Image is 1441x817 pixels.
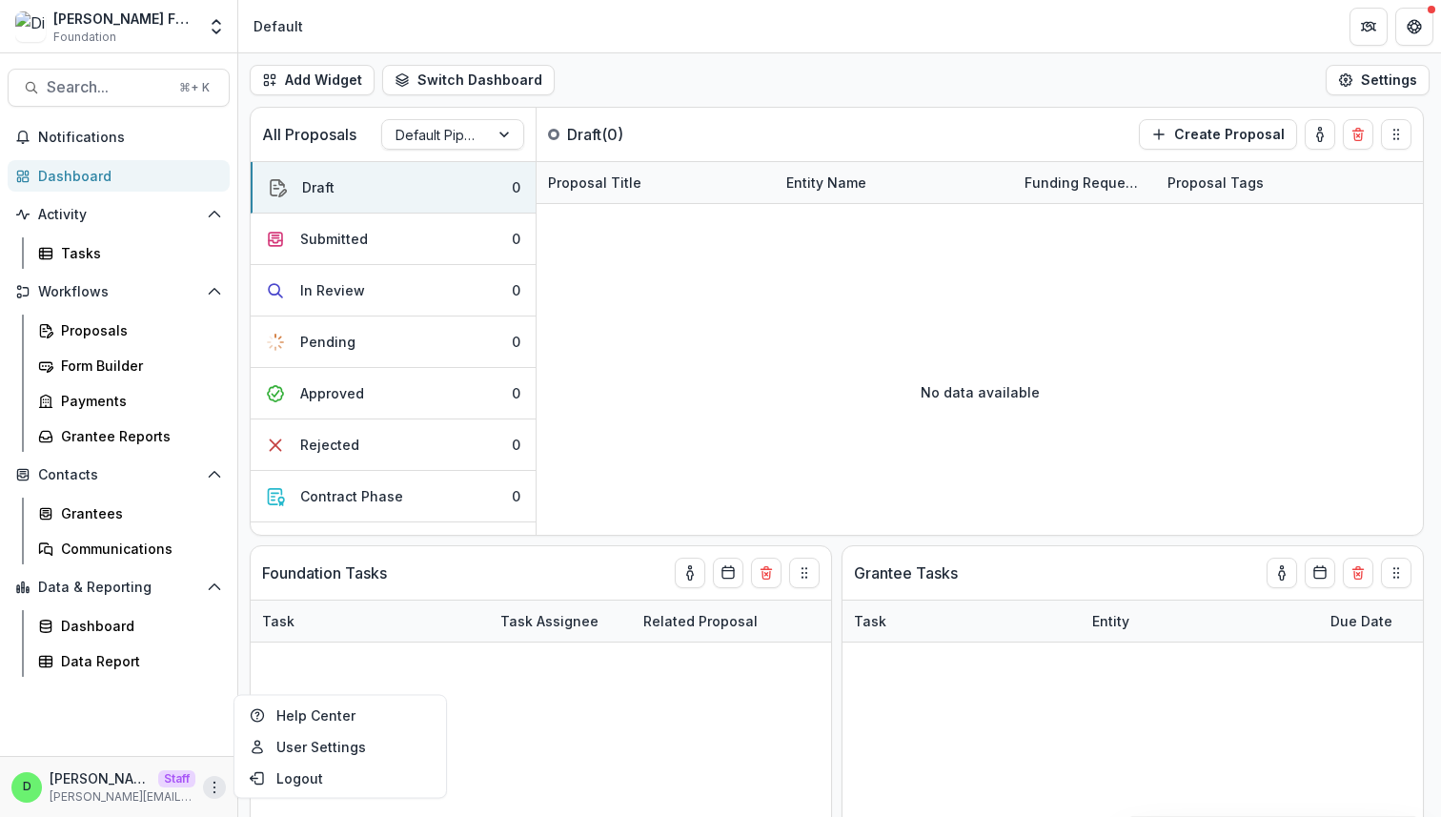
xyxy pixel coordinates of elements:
div: Related Proposal [632,601,870,642]
div: Dashboard [61,616,214,636]
div: Due Date [1319,611,1404,631]
div: Entity Name [775,162,1013,203]
div: Draft [302,177,335,197]
div: Default [254,16,303,36]
button: Delete card [1343,119,1373,150]
div: Entity [1081,601,1319,642]
div: Funding Requested [1013,173,1156,193]
p: [PERSON_NAME][EMAIL_ADDRESS][DOMAIN_NAME] [50,788,195,806]
div: Entity [1081,611,1141,631]
div: Rejected [300,435,359,455]
div: Proposal Tags [1156,162,1394,203]
button: toggle-assigned-to-me [675,558,705,588]
button: Rejected0 [251,419,536,471]
p: Staff [158,770,195,787]
div: Proposal Title [537,173,653,193]
div: Task [842,611,898,631]
button: Drag [1381,119,1411,150]
button: Notifications [8,122,230,153]
div: Task [842,601,1081,642]
p: No data available [921,382,1040,402]
img: Divyansh Foundation [15,11,46,42]
div: Task Assignee [489,601,632,642]
div: Communications [61,539,214,559]
button: Drag [789,558,820,588]
button: Open Activity [8,199,230,230]
button: Contract Phase0 [251,471,536,522]
button: Submitted0 [251,214,536,265]
span: Notifications [38,130,222,146]
div: 0 [512,177,520,197]
button: Delete card [751,558,781,588]
div: 0 [512,435,520,455]
button: Create Proposal [1139,119,1297,150]
button: Drag [1381,558,1411,588]
a: Payments [30,385,230,417]
div: 0 [512,229,520,249]
div: Proposal Title [537,162,775,203]
a: Grantee Reports [30,420,230,452]
button: In Review0 [251,265,536,317]
p: Draft ( 0 ) [567,123,710,146]
a: Form Builder [30,350,230,381]
div: Form Builder [61,356,214,376]
button: Draft0 [251,162,536,214]
span: Foundation [53,29,116,46]
nav: breadcrumb [246,12,311,40]
span: Activity [38,207,199,223]
div: Pending [300,332,355,352]
div: Data Report [61,651,214,671]
p: Foundation Tasks [262,562,387,584]
div: Proposals [61,320,214,340]
div: 0 [512,383,520,403]
a: Dashboard [8,160,230,192]
button: Open Data & Reporting [8,572,230,603]
span: Data & Reporting [38,580,199,596]
div: Grantees [61,503,214,523]
button: Switch Dashboard [382,65,555,95]
div: Grantee Reports [61,426,214,446]
button: Open Contacts [8,460,230,490]
div: Task [251,611,306,631]
button: Get Help [1395,8,1433,46]
div: [PERSON_NAME] Foundation [53,9,195,29]
div: 0 [512,280,520,300]
a: Proposals [30,315,230,346]
button: Pending0 [251,317,536,368]
div: Contract Phase [300,486,403,506]
a: Grantees [30,498,230,529]
div: Task [251,601,489,642]
button: toggle-assigned-to-me [1267,558,1297,588]
div: Tasks [61,243,214,263]
button: toggle-assigned-to-me [1305,119,1335,150]
a: Data Report [30,645,230,677]
button: Open Workflows [8,276,230,307]
div: 0 [512,332,520,352]
a: Tasks [30,237,230,269]
p: [PERSON_NAME] [50,768,151,788]
button: More [203,776,226,799]
div: Funding Requested [1013,162,1156,203]
span: Search... [47,78,168,96]
div: 0 [512,486,520,506]
a: Dashboard [30,610,230,642]
p: Grantee Tasks [854,562,958,584]
div: Related Proposal [632,611,769,631]
span: Contacts [38,467,199,483]
div: Task Assignee [489,611,610,631]
button: Delete card [1343,558,1373,588]
span: Workflows [38,284,199,300]
button: Calendar [1305,558,1335,588]
div: ⌘ + K [175,77,213,98]
p: All Proposals [262,123,356,146]
div: Submitted [300,229,368,249]
button: Settings [1326,65,1430,95]
button: Search... [8,69,230,107]
button: Approved0 [251,368,536,419]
